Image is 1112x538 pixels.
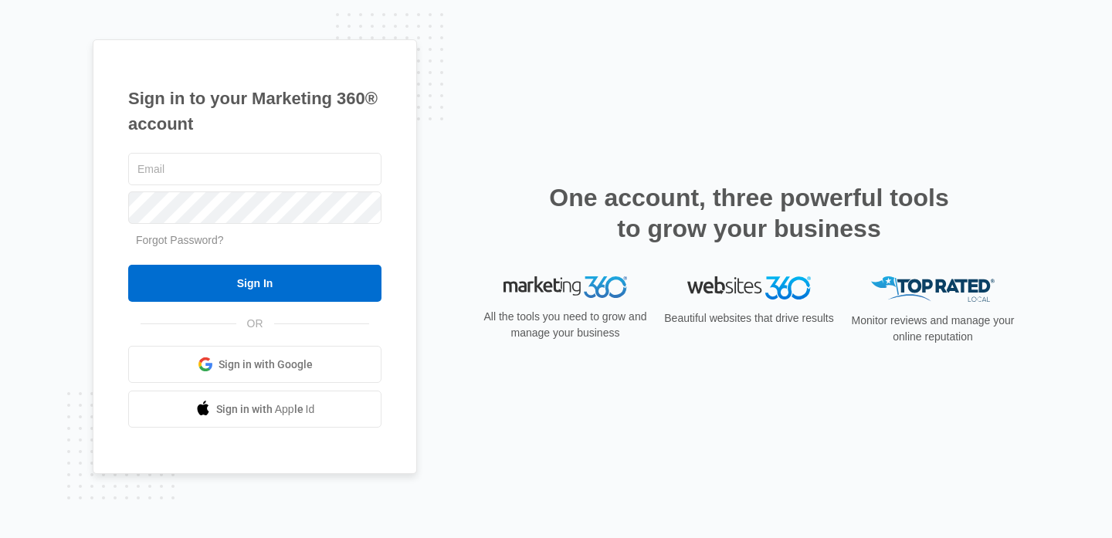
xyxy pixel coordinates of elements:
[236,316,274,332] span: OR
[136,234,224,246] a: Forgot Password?
[663,310,836,327] p: Beautiful websites that drive results
[128,153,381,185] input: Email
[871,276,995,302] img: Top Rated Local
[544,182,954,244] h2: One account, three powerful tools to grow your business
[128,391,381,428] a: Sign in with Apple Id
[219,357,313,373] span: Sign in with Google
[846,313,1019,345] p: Monitor reviews and manage your online reputation
[216,401,315,418] span: Sign in with Apple Id
[503,276,627,298] img: Marketing 360
[128,346,381,383] a: Sign in with Google
[479,309,652,341] p: All the tools you need to grow and manage your business
[128,86,381,137] h1: Sign in to your Marketing 360® account
[128,265,381,302] input: Sign In
[687,276,811,299] img: Websites 360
